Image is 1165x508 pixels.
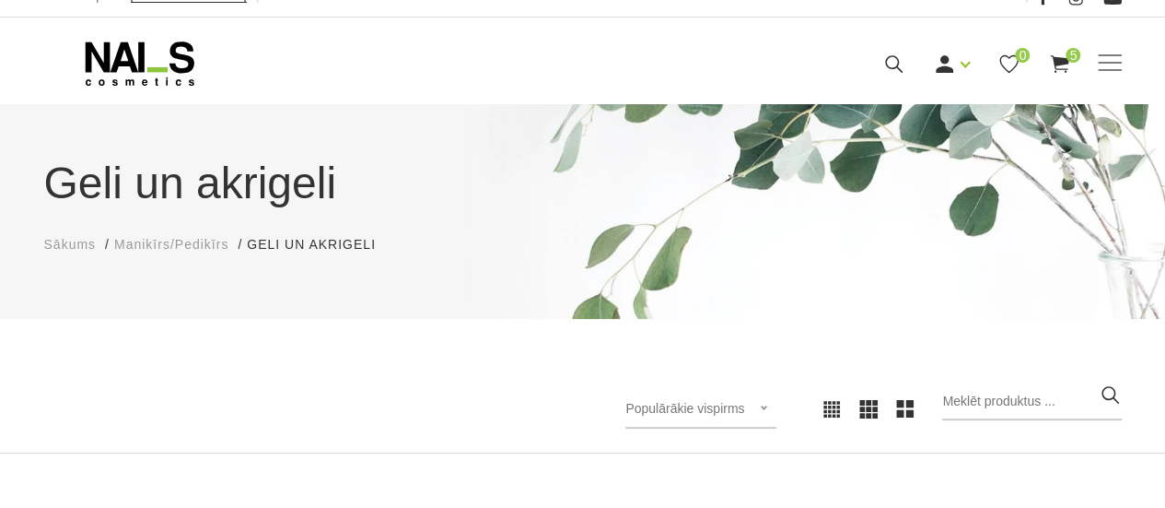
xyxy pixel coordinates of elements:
[44,150,1122,217] h1: Geli un akrigeli
[625,401,744,416] span: Populārākie vispirms
[1048,53,1071,76] a: 5
[114,235,228,254] a: Manikīrs/Pedikīrs
[1066,48,1080,63] span: 5
[44,235,97,254] a: Sākums
[1015,48,1030,63] span: 0
[942,384,1122,420] input: Meklēt produktus ...
[44,237,97,252] span: Sākums
[114,237,228,252] span: Manikīrs/Pedikīrs
[997,53,1020,76] a: 0
[247,235,394,254] li: Geli un akrigeli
